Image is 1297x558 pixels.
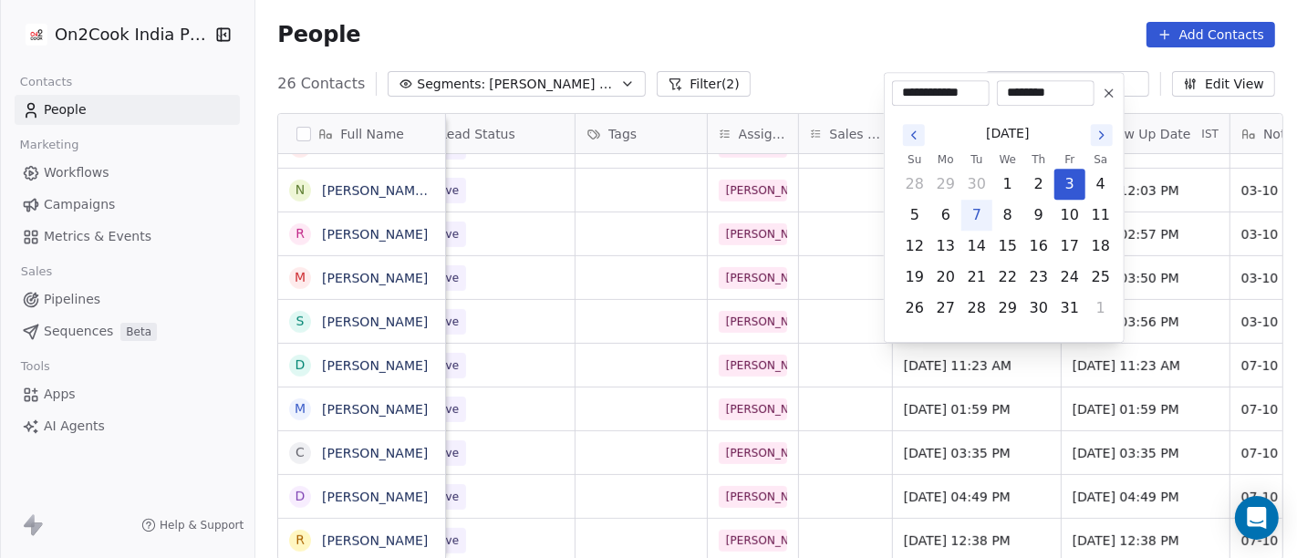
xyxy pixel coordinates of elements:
button: Thursday, October 16th, 2025 [1024,232,1053,261]
button: Monday, September 29th, 2025 [931,170,960,199]
th: Tuesday [961,150,992,169]
button: Friday, October 3rd, 2025, selected [1055,170,1084,199]
table: October 2025 [899,150,1116,324]
button: Friday, October 31st, 2025 [1055,294,1084,323]
button: Friday, October 24th, 2025 [1055,263,1084,292]
button: Tuesday, October 28th, 2025 [962,294,991,323]
button: Tuesday, October 21st, 2025 [962,263,991,292]
button: Wednesday, October 15th, 2025 [993,232,1022,261]
button: Thursday, October 30th, 2025 [1024,294,1053,323]
button: Monday, October 6th, 2025 [931,201,960,230]
button: Wednesday, October 1st, 2025 [993,170,1022,199]
button: Thursday, October 23rd, 2025 [1024,263,1053,292]
button: Monday, October 13th, 2025 [931,232,960,261]
button: Wednesday, October 22nd, 2025 [993,263,1022,292]
button: Sunday, October 5th, 2025 [900,201,929,230]
button: Thursday, October 9th, 2025 [1024,201,1053,230]
button: Monday, October 20th, 2025 [931,263,960,292]
button: Sunday, October 19th, 2025 [900,263,929,292]
button: Sunday, September 28th, 2025 [900,170,929,199]
span: [DATE] [986,124,1029,143]
button: Saturday, October 11th, 2025 [1086,201,1115,230]
th: Wednesday [992,150,1023,169]
button: Saturday, October 18th, 2025 [1086,232,1115,261]
button: Thursday, October 2nd, 2025 [1024,170,1053,199]
button: Wednesday, October 29th, 2025 [993,294,1022,323]
button: Wednesday, October 8th, 2025 [993,201,1022,230]
button: Monday, October 27th, 2025 [931,294,960,323]
button: Today, Tuesday, October 7th, 2025 [962,201,991,230]
button: Tuesday, September 30th, 2025 [962,170,991,199]
th: Thursday [1023,150,1054,169]
th: Saturday [1085,150,1116,169]
button: Friday, October 17th, 2025 [1055,232,1084,261]
button: Sunday, October 26th, 2025 [900,294,929,323]
button: Go to the Next Month [1091,124,1113,146]
button: Saturday, October 25th, 2025 [1086,263,1115,292]
button: Friday, October 10th, 2025 [1055,201,1084,230]
th: Sunday [899,150,930,169]
th: Monday [930,150,961,169]
button: Tuesday, October 14th, 2025 [962,232,991,261]
th: Friday [1054,150,1085,169]
button: Saturday, October 4th, 2025 [1086,170,1115,199]
button: Saturday, November 1st, 2025 [1086,294,1115,323]
button: Go to the Previous Month [903,124,925,146]
button: Sunday, October 12th, 2025 [900,232,929,261]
